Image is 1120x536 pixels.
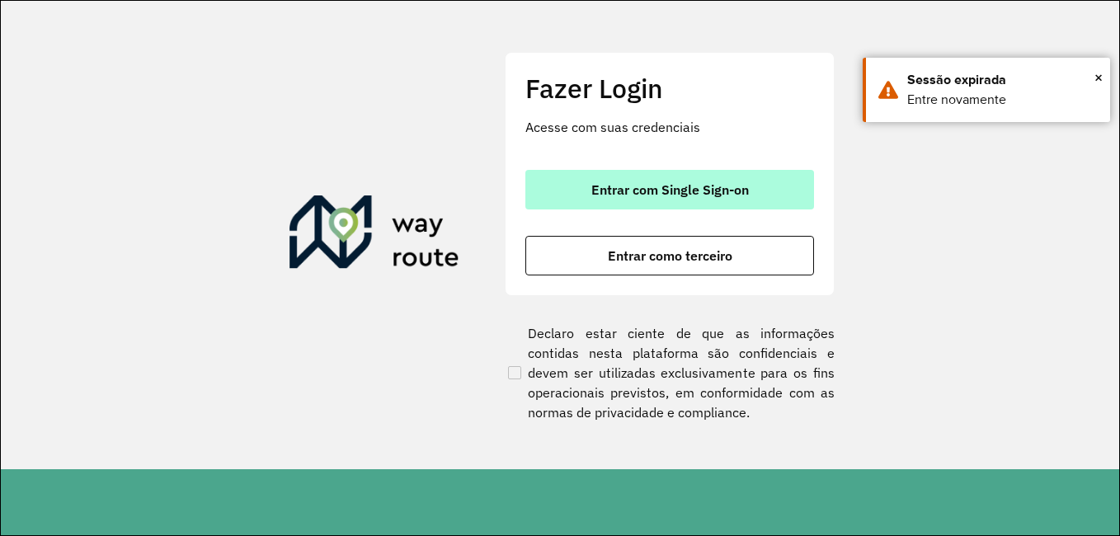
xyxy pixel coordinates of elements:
div: Sessão expirada [907,70,1098,90]
img: Roteirizador AmbevTech [289,195,459,275]
p: Acesse com suas credenciais [525,117,814,137]
button: button [525,170,814,209]
label: Declaro estar ciente de que as informações contidas nesta plataforma são confidenciais e devem se... [505,323,835,422]
h2: Fazer Login [525,73,814,104]
button: Close [1094,65,1103,90]
span: × [1094,65,1103,90]
span: Entrar com Single Sign-on [591,183,749,196]
span: Entrar como terceiro [608,249,732,262]
button: button [525,236,814,275]
div: Entre novamente [907,90,1098,110]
